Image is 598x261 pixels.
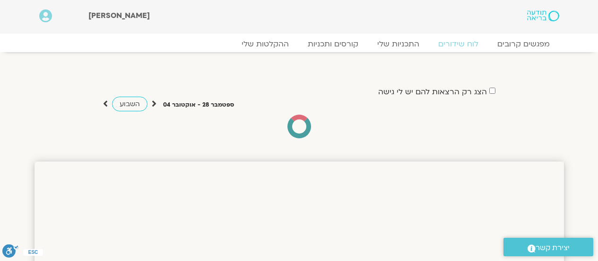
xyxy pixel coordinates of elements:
a: מפגשים קרובים [488,39,559,49]
a: יצירת קשר [503,238,593,256]
label: הצג רק הרצאות להם יש לי גישה [378,88,487,96]
span: השבוע [120,99,140,108]
a: קורסים ותכניות [298,39,368,49]
a: השבוע [112,97,147,111]
span: [PERSON_NAME] [88,10,150,21]
a: ההקלטות שלי [232,39,298,49]
a: לוח שידורים [429,39,488,49]
p: ספטמבר 28 - אוקטובר 04 [163,100,234,110]
a: התכניות שלי [368,39,429,49]
nav: Menu [39,39,559,49]
span: יצירת קשר [536,242,570,254]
